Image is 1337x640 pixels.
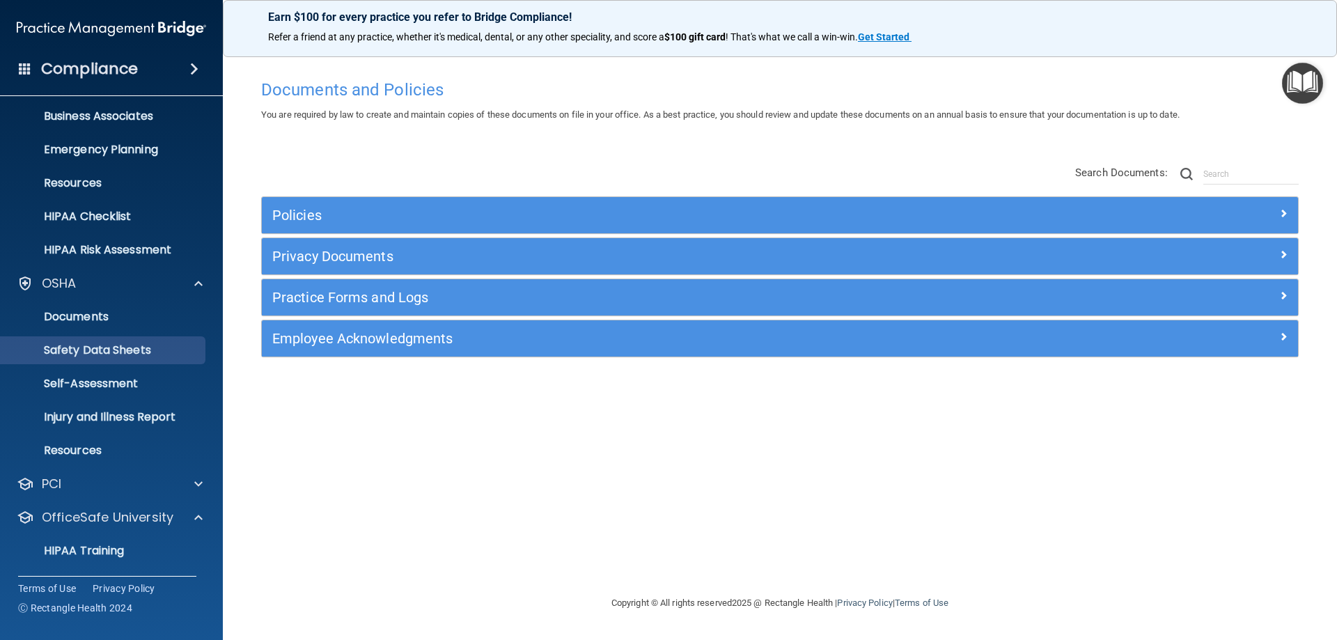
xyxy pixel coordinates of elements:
img: PMB logo [17,15,206,42]
a: Privacy Policy [93,582,155,595]
p: Documents [9,310,199,324]
a: OfficeSafe University [17,509,203,526]
a: Privacy Documents [272,245,1288,267]
p: Earn $100 for every practice you refer to Bridge Compliance! [268,10,1292,24]
img: ic-search.3b580494.png [1180,168,1193,180]
a: Terms of Use [895,598,948,608]
a: OSHA [17,275,203,292]
p: Resources [9,176,199,190]
input: Search [1203,164,1299,185]
a: Policies [272,204,1288,226]
p: OfficeSafe University [42,509,173,526]
span: Refer a friend at any practice, whether it's medical, dental, or any other speciality, and score a [268,31,664,42]
strong: $100 gift card [664,31,726,42]
a: PCI [17,476,203,492]
span: ! That's what we call a win-win. [726,31,858,42]
a: Practice Forms and Logs [272,286,1288,309]
a: Employee Acknowledgments [272,327,1288,350]
strong: Get Started [858,31,909,42]
h5: Privacy Documents [272,249,1029,264]
button: Open Resource Center [1282,63,1323,104]
p: Emergency Planning [9,143,199,157]
p: OSHA [42,275,77,292]
span: Search Documents: [1075,166,1168,179]
h5: Policies [272,208,1029,223]
p: HIPAA Risk Assessment [9,243,199,257]
p: HIPAA Training [9,544,124,558]
h5: Employee Acknowledgments [272,331,1029,346]
h4: Compliance [41,59,138,79]
p: Self-Assessment [9,377,199,391]
p: Safety Data Sheets [9,343,199,357]
p: Injury and Illness Report [9,410,199,424]
span: Ⓒ Rectangle Health 2024 [18,601,132,615]
h4: Documents and Policies [261,81,1299,99]
h5: Practice Forms and Logs [272,290,1029,305]
p: PCI [42,476,61,492]
span: You are required by law to create and maintain copies of these documents on file in your office. ... [261,109,1180,120]
p: Resources [9,444,199,458]
a: Terms of Use [18,582,76,595]
div: Copyright © All rights reserved 2025 @ Rectangle Health | | [526,581,1034,625]
p: Business Associates [9,109,199,123]
p: HIPAA Checklist [9,210,199,224]
a: Get Started [858,31,912,42]
a: Privacy Policy [837,598,892,608]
